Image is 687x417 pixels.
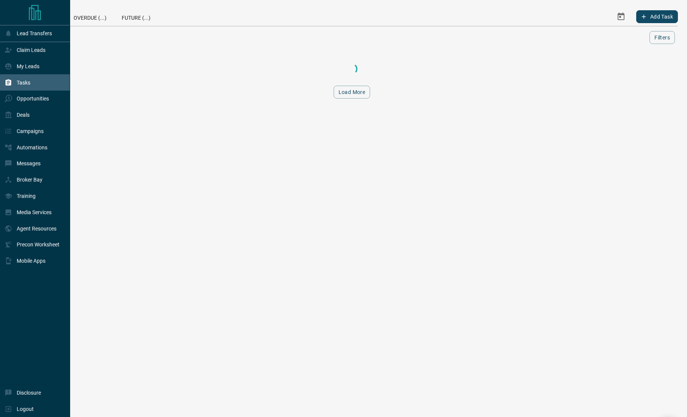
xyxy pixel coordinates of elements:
[314,61,390,77] div: Loading
[649,31,675,44] button: Filters
[334,86,370,99] button: Load More
[114,8,158,26] div: Future (...)
[612,8,630,26] button: Select Date Range
[636,10,678,23] button: Add Task
[66,8,114,26] div: Overdue (...)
